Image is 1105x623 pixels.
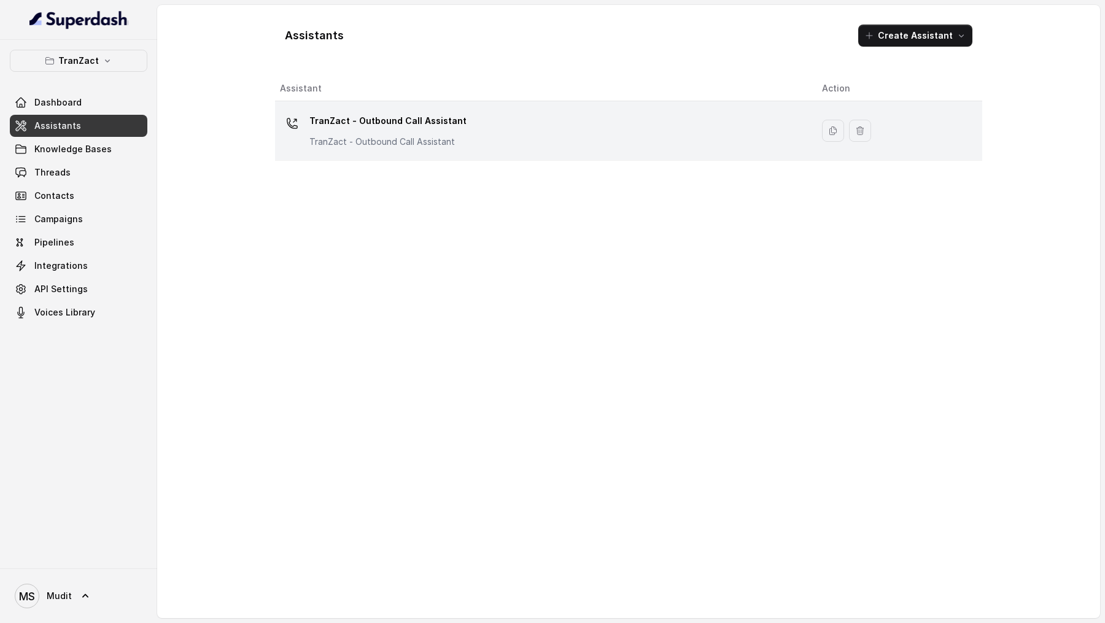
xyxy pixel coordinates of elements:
[275,76,812,101] th: Assistant
[34,190,74,202] span: Contacts
[29,10,128,29] img: light.svg
[309,111,467,131] p: TranZact - Outbound Call Assistant
[10,185,147,207] a: Contacts
[10,301,147,323] a: Voices Library
[10,115,147,137] a: Assistants
[58,53,99,68] p: TranZact
[10,91,147,114] a: Dashboard
[10,138,147,160] a: Knowledge Bases
[34,306,95,319] span: Voices Library
[10,255,147,277] a: Integrations
[10,231,147,253] a: Pipelines
[10,161,147,184] a: Threads
[10,50,147,72] button: TranZact
[34,283,88,295] span: API Settings
[34,96,82,109] span: Dashboard
[812,76,982,101] th: Action
[10,278,147,300] a: API Settings
[34,166,71,179] span: Threads
[309,136,467,148] p: TranZact - Outbound Call Assistant
[10,579,147,613] a: Mudit
[34,120,81,132] span: Assistants
[285,26,344,45] h1: Assistants
[34,143,112,155] span: Knowledge Bases
[47,590,72,602] span: Mudit
[34,260,88,272] span: Integrations
[34,236,74,249] span: Pipelines
[858,25,972,47] button: Create Assistant
[19,590,35,603] text: MS
[10,208,147,230] a: Campaigns
[34,213,83,225] span: Campaigns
